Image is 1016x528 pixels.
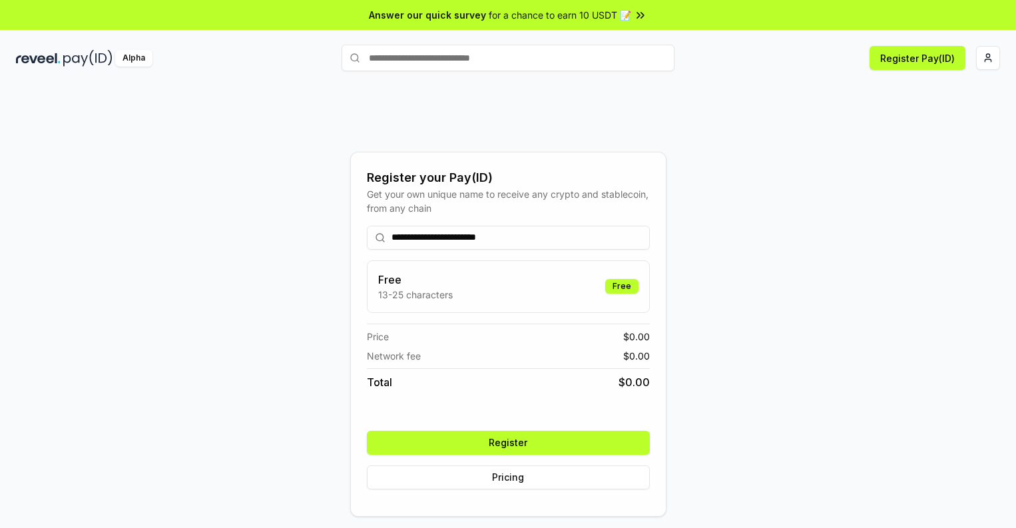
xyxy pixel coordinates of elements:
[489,8,631,22] span: for a chance to earn 10 USDT 📝
[623,349,650,363] span: $ 0.00
[367,465,650,489] button: Pricing
[870,46,965,70] button: Register Pay(ID)
[367,349,421,363] span: Network fee
[367,431,650,455] button: Register
[619,374,650,390] span: $ 0.00
[16,50,61,67] img: reveel_dark
[367,187,650,215] div: Get your own unique name to receive any crypto and stablecoin, from any chain
[115,50,152,67] div: Alpha
[605,279,638,294] div: Free
[63,50,113,67] img: pay_id
[367,330,389,344] span: Price
[367,374,392,390] span: Total
[378,272,453,288] h3: Free
[367,168,650,187] div: Register your Pay(ID)
[369,8,486,22] span: Answer our quick survey
[623,330,650,344] span: $ 0.00
[378,288,453,302] p: 13-25 characters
